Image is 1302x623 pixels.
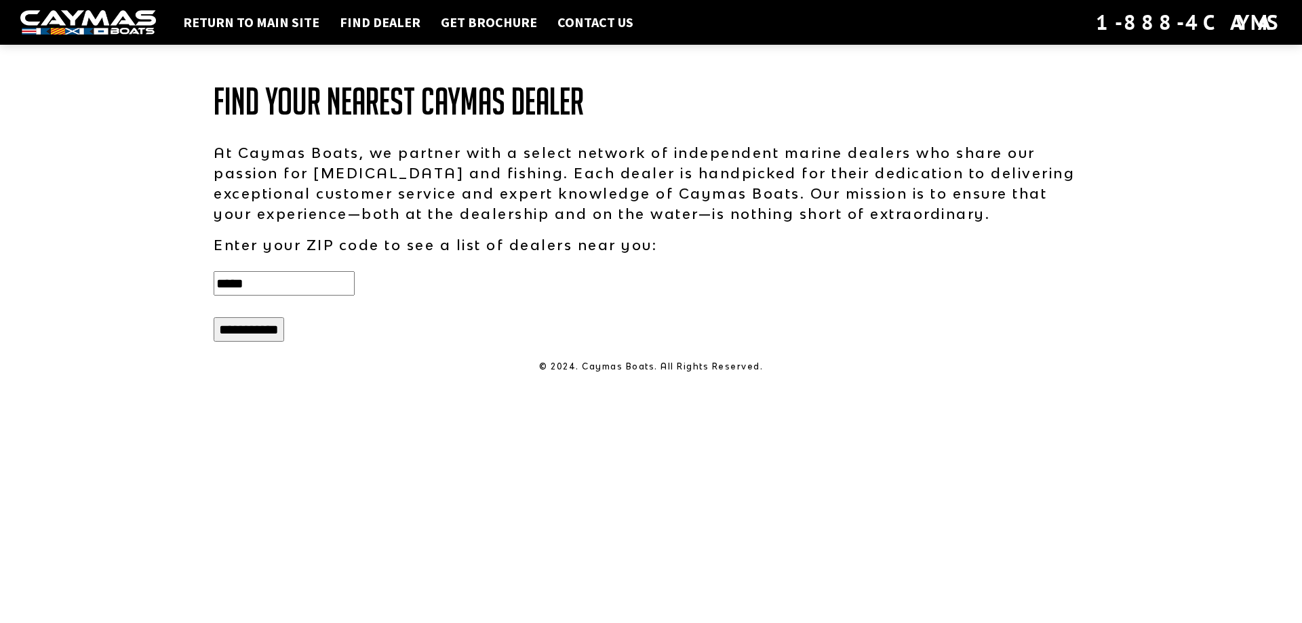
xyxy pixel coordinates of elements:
[434,14,544,31] a: Get Brochure
[333,14,427,31] a: Find Dealer
[176,14,326,31] a: Return to main site
[1096,7,1282,37] div: 1-888-4CAYMAS
[214,235,1088,255] p: Enter your ZIP code to see a list of dealers near you:
[20,10,156,35] img: white-logo-c9c8dbefe5ff5ceceb0f0178aa75bf4bb51f6bca0971e226c86eb53dfe498488.png
[214,81,1088,122] h1: Find Your Nearest Caymas Dealer
[551,14,640,31] a: Contact Us
[214,361,1088,373] p: © 2024. Caymas Boats. All Rights Reserved.
[214,142,1088,224] p: At Caymas Boats, we partner with a select network of independent marine dealers who share our pas...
